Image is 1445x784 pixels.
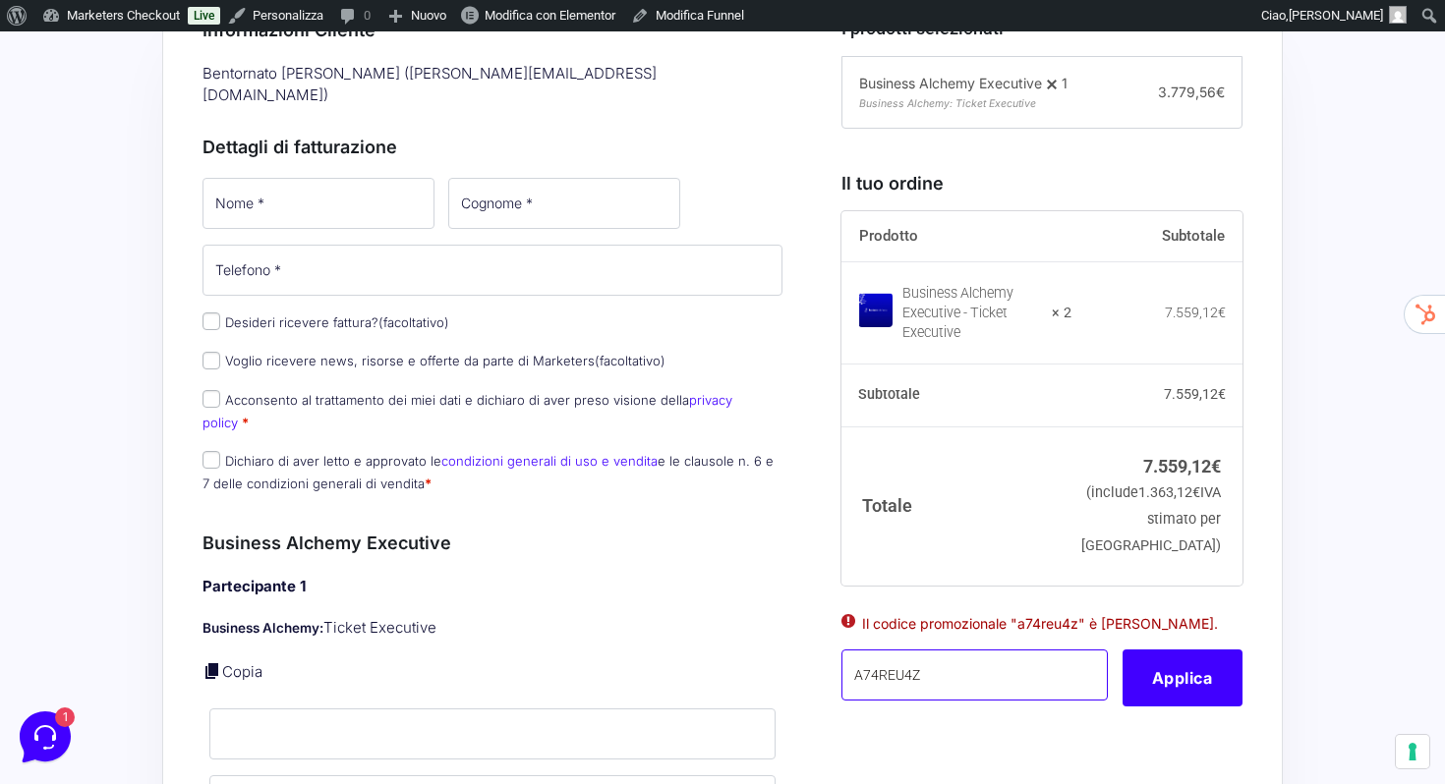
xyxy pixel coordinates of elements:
th: Subtotale [841,364,1072,426]
button: Applica [1123,649,1243,706]
h3: Dettagli di fatturazione [202,134,782,160]
span: € [1216,84,1225,100]
h3: Il tuo ordine [841,170,1243,196]
span: 1 [197,601,210,615]
span: Business Alchemy Executive [859,75,1042,91]
a: Apri Centro Assistenza [209,248,362,263]
span: Inizia una conversazione [128,181,290,196]
span: 1 [342,134,362,153]
h3: Business Alchemy Executive [202,530,782,556]
button: Aiuto [257,603,377,648]
span: € [1192,484,1200,501]
div: Business Alchemy Executive - Ticket Executive [902,284,1040,343]
bdi: 7.559,12 [1143,456,1221,476]
span: Trova una risposta [31,248,153,263]
span: € [1218,386,1226,402]
a: Copia i dettagli dell'acquirente [202,661,222,681]
p: Aiuto [303,631,331,648]
button: Inizia una conversazione [31,169,362,208]
input: Cerca un articolo... [44,290,321,309]
span: € [1211,456,1221,476]
input: Dichiaro di aver letto e approvato lecondizioni generali di uso e venditae le clausole n. 6 e 7 d... [202,451,220,469]
p: Ticket Executive [202,617,782,640]
span: Business Alchemy: Ticket Executive [859,97,1036,110]
a: [PERSON_NAME]Ciao 🙂 Se hai qualche domanda siamo qui per aiutarti!4 mesi fa1 [24,102,370,161]
label: Dichiaro di aver letto e approvato le e le clausole n. 6 e 7 delle condizioni generali di vendita [202,453,774,491]
span: Le tue conversazioni [31,79,167,94]
h4: Partecipante 1 [202,576,782,598]
span: 3.779,56 [1158,84,1225,100]
a: Live [188,7,220,25]
label: Voglio ricevere news, risorse e offerte da parte di Marketers [202,353,665,368]
h2: Ciao da Marketers 👋 [16,16,330,47]
img: Business Alchemy Executive - Ticket Executive [858,293,893,327]
input: Coupon [841,649,1108,700]
button: Le tue preferenze relative al consenso per le tecnologie di tracciamento [1396,735,1429,768]
button: Home [16,603,137,648]
span: (facoltativo) [595,353,665,368]
th: Totale [841,426,1072,585]
img: dark [31,112,71,151]
iframe: Customerly Messenger Launcher [16,707,75,766]
li: Il codice promozionale "a74reu4z" è [PERSON_NAME]. [862,613,1222,634]
p: Messaggi [170,631,223,648]
input: Cognome * [448,178,680,229]
input: Desideri ricevere fattura?(facoltativo) [202,312,220,330]
span: 1.363,12 [1138,484,1200,501]
p: Home [59,631,92,648]
strong: Business Alchemy: [202,620,323,636]
input: Acconsento al trattamento dei miei dati e dichiaro di aver preso visione dellaprivacy policy [202,390,220,408]
bdi: 7.559,12 [1165,305,1226,320]
a: [DEMOGRAPHIC_DATA] tutto [175,79,362,94]
div: Bentornato [PERSON_NAME] ( [PERSON_NAME][EMAIL_ADDRESS][DOMAIN_NAME] ) [196,58,789,112]
input: Nome * [202,178,434,229]
label: Acconsento al trattamento dei miei dati e dichiaro di aver preso visione della [202,392,732,430]
span: [PERSON_NAME] [1289,8,1383,23]
span: [PERSON_NAME] [83,110,299,130]
th: Prodotto [841,211,1072,262]
span: € [1218,305,1226,320]
a: Copia [222,662,262,681]
label: Desideri ricevere fattura? [202,314,449,330]
small: (include IVA stimato per [GEOGRAPHIC_DATA]) [1081,484,1221,554]
span: 1 [1062,75,1068,91]
input: Telefono * [202,245,782,296]
th: Subtotale [1071,211,1243,262]
button: 1Messaggi [137,603,258,648]
input: Voglio ricevere news, risorse e offerte da parte di Marketers(facoltativo) [202,352,220,369]
span: Modifica con Elementor [485,8,615,23]
span: (facoltativo) [378,314,449,330]
p: Ciao 🙂 Se hai qualche domanda siamo qui per aiutarti! [83,134,299,153]
strong: × 2 [1052,304,1071,323]
p: 4 mesi fa [311,110,362,128]
a: condizioni generali di uso e vendita [441,453,658,469]
bdi: 7.559,12 [1164,386,1226,402]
